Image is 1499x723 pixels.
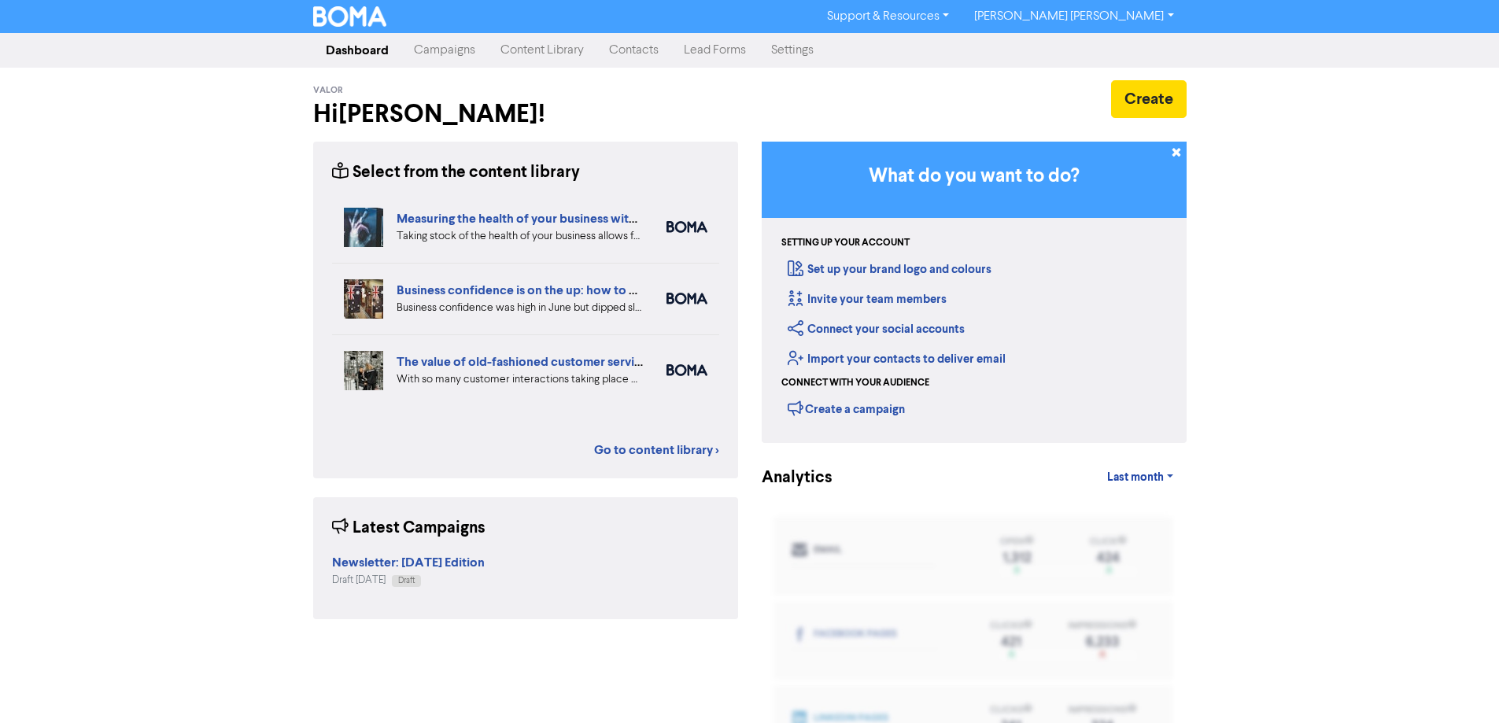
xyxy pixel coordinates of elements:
[666,293,707,304] img: boma
[397,300,643,316] div: Business confidence was high in June but dipped slightly in August in the latest SMB Business Ins...
[397,211,721,227] a: Measuring the health of your business with ratio measures
[781,376,929,390] div: Connect with your audience
[398,577,415,585] span: Draft
[781,236,910,250] div: Setting up your account
[762,142,1187,443] div: Getting Started in BOMA
[313,85,342,96] span: valor
[788,292,947,307] a: Invite your team members
[332,557,485,570] a: Newsletter: [DATE] Edition
[594,441,719,459] a: Go to content library >
[332,160,580,185] div: Select from the content library
[397,371,643,388] div: With so many customer interactions taking place online, your online customer service has to be fi...
[759,35,826,66] a: Settings
[313,99,738,129] h2: Hi [PERSON_NAME] !
[596,35,671,66] a: Contacts
[1095,462,1186,493] a: Last month
[814,4,962,29] a: Support & Resources
[1420,647,1499,723] iframe: Chat Widget
[332,555,485,570] strong: Newsletter: [DATE] Edition
[788,397,905,420] div: Create a campaign
[332,516,486,540] div: Latest Campaigns
[397,282,790,298] a: Business confidence is on the up: how to overcome the big challenges
[666,364,707,376] img: boma
[788,262,991,277] a: Set up your brand logo and colours
[1111,80,1187,118] button: Create
[313,35,401,66] a: Dashboard
[1107,470,1164,485] span: Last month
[397,354,766,370] a: The value of old-fashioned customer service: getting data insights
[666,221,707,233] img: boma_accounting
[962,4,1186,29] a: [PERSON_NAME] [PERSON_NAME]
[785,165,1163,188] h3: What do you want to do?
[332,573,485,588] div: Draft [DATE]
[788,322,965,337] a: Connect your social accounts
[313,6,387,27] img: BOMA Logo
[788,352,1006,367] a: Import your contacts to deliver email
[762,466,813,490] div: Analytics
[671,35,759,66] a: Lead Forms
[397,228,643,245] div: Taking stock of the health of your business allows for more effective planning, early warning abo...
[488,35,596,66] a: Content Library
[401,35,488,66] a: Campaigns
